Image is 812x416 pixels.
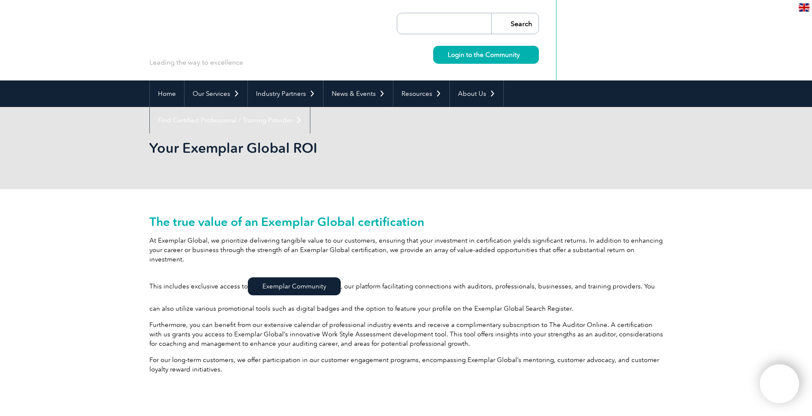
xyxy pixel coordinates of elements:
p: Leading the way to excellence [149,58,243,67]
h2: Your Exemplar Global ROI [149,141,509,155]
a: About Us [450,80,503,107]
p: This includes exclusive access to , our platform facilitating connections with auditors, professi... [149,271,663,313]
a: Login to the Community [433,46,539,64]
a: Exemplar Community [248,277,341,295]
p: For our long-term customers, we offer participation in our customer engagement programs, encompas... [149,355,663,374]
img: svg+xml;nitro-empty-id=MzU4OjIyMw==-1;base64,PHN2ZyB2aWV3Qm94PSIwIDAgMTEgMTEiIHdpZHRoPSIxMSIgaGVp... [520,52,524,57]
img: svg+xml;nitro-empty-id=MTMzNDoxMTY=-1;base64,PHN2ZyB2aWV3Qm94PSIwIDAgNDAwIDQwMCIgd2lkdGg9IjQwMCIg... [769,373,790,395]
a: Resources [393,80,449,107]
p: At Exemplar Global, we prioritize delivering tangible value to our customers, ensuring that your ... [149,236,663,264]
a: Home [150,80,184,107]
img: en [799,3,809,12]
p: Furthermore, you can benefit from our extensive calendar of professional industry events and rece... [149,320,663,348]
input: Search [491,13,538,34]
a: Find Certified Professional / Training Provider [150,107,310,134]
a: Industry Partners [248,80,323,107]
h2: The true value of an Exemplar Global certification [149,215,663,229]
a: Our Services [184,80,247,107]
a: News & Events [324,80,393,107]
